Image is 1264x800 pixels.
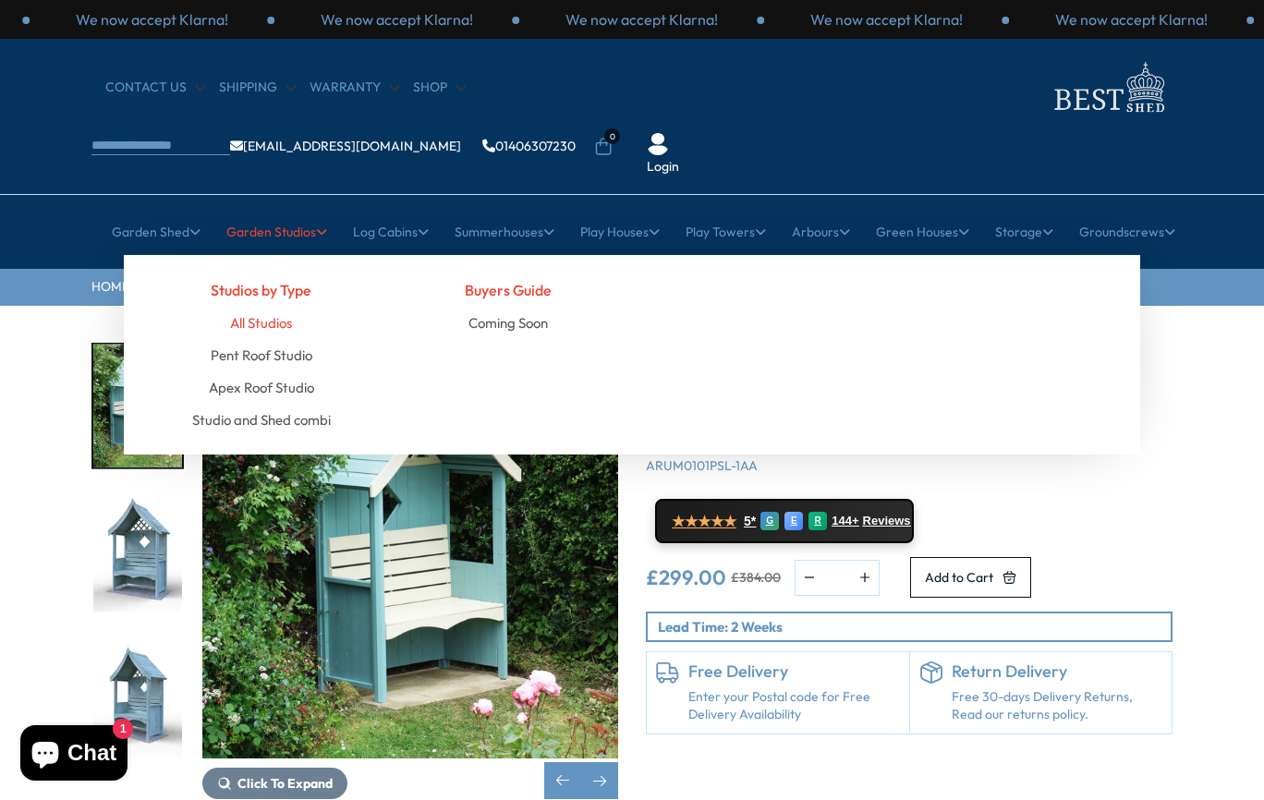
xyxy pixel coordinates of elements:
a: Shipping [219,79,296,97]
div: 8 / 11 [91,632,184,758]
button: Click To Expand [202,768,347,799]
span: Click To Expand [237,775,333,792]
img: User Icon [647,133,669,155]
p: Free 30-days Delivery Returns, Read our returns policy. [952,688,1163,724]
p: We now accept Klarna! [810,9,963,30]
img: Arum3_6861fdef-7deb-49c0-b86c-c2461d61f9dc_200x200.jpg [93,345,182,467]
a: Enter your Postal code for Free Delivery Availability [688,688,900,724]
inbox-online-store-chat: Shopify online store chat [15,725,133,785]
h4: Studios by Type [152,273,371,307]
a: All Studios [230,307,292,339]
a: Storage [995,209,1053,255]
div: 6 / 11 [202,343,618,799]
a: Garden Studios [226,209,327,255]
a: Green Houses [876,209,969,255]
a: Groundscrews [1079,209,1175,255]
a: ★★★★★ 5* G E R 144+ Reviews [655,499,914,543]
div: 1 / 3 [764,9,1009,30]
a: Login [647,158,679,176]
div: 1 / 3 [30,9,274,30]
img: ArumArbour_whit_0060_39ce4e7c-571a-4787-b310-02f79b33dc3a_200x200.jpg [93,490,182,612]
a: Shop [413,79,466,97]
span: ARUM0101PSL-1AA [646,457,758,474]
p: We now accept Klarna! [76,9,228,30]
p: We now accept Klarna! [321,9,473,30]
a: Garden Shed [112,209,201,255]
div: E [784,512,803,530]
a: Coming Soon [468,307,548,339]
div: R [808,512,827,530]
img: ArumArbour_whit_0076_72ce6b13-4e5e-45ec-88a7-435d40ec74eb_200x200.jpg [93,634,182,757]
button: Add to Cart [910,557,1031,598]
span: ★★★★★ [672,513,736,530]
a: Play Towers [686,209,766,255]
p: We now accept Klarna! [1055,9,1208,30]
span: 144+ [832,514,858,528]
span: 0 [604,128,620,144]
h6: Return Delivery [952,661,1163,682]
div: G [760,512,779,530]
a: Warranty [310,79,399,97]
img: logo [1043,57,1173,117]
div: 7 / 11 [91,488,184,614]
div: 2 / 3 [274,9,519,30]
span: Add to Cart [925,571,993,584]
p: Lead Time: 2 Weeks [658,617,1171,636]
a: Apex Roof Studio [209,371,314,404]
a: Summerhouses [455,209,554,255]
del: £384.00 [731,571,781,584]
h6: Free Delivery [688,661,900,682]
a: 0 [594,138,613,156]
a: Arbours [792,209,850,255]
img: Shire Arum Arbour Seat 1.4x0.7m - Best Shed [202,343,618,758]
span: Reviews [863,514,911,528]
a: Play Houses [580,209,660,255]
a: 01406307230 [482,139,576,152]
a: Studio and Shed combi [192,404,331,436]
p: We now accept Klarna! [565,9,718,30]
div: 3 / 3 [519,9,764,30]
a: CONTACT US [105,79,205,97]
ins: £299.00 [646,567,726,588]
h4: Buyers Guide [399,273,619,307]
div: Next slide [581,762,618,799]
div: 2 / 3 [1009,9,1254,30]
a: HOME [91,278,129,297]
div: Previous slide [544,762,581,799]
a: [EMAIL_ADDRESS][DOMAIN_NAME] [230,139,461,152]
a: Log Cabins [353,209,429,255]
a: Pent Roof Studio [211,339,312,371]
div: 6 / 11 [91,343,184,469]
